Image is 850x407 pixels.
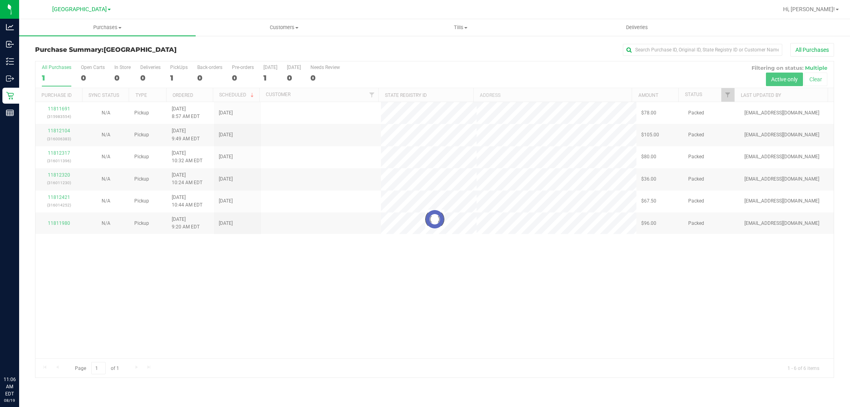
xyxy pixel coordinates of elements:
[19,24,196,31] span: Purchases
[8,343,32,367] iframe: Resource center
[6,109,14,117] inline-svg: Reports
[6,75,14,83] inline-svg: Outbound
[783,6,835,12] span: Hi, [PERSON_NAME]!
[623,44,782,56] input: Search Purchase ID, Original ID, State Registry ID or Customer Name...
[615,24,659,31] span: Deliveries
[4,376,16,397] p: 11:06 AM EDT
[4,397,16,403] p: 08/19
[6,57,14,65] inline-svg: Inventory
[549,19,725,36] a: Deliveries
[6,23,14,31] inline-svg: Analytics
[6,92,14,100] inline-svg: Retail
[35,46,301,53] h3: Purchase Summary:
[372,19,549,36] a: Tills
[196,24,372,31] span: Customers
[196,19,372,36] a: Customers
[104,46,177,53] span: [GEOGRAPHIC_DATA]
[6,40,14,48] inline-svg: Inbound
[373,24,548,31] span: Tills
[790,43,834,57] button: All Purchases
[19,19,196,36] a: Purchases
[52,6,107,13] span: [GEOGRAPHIC_DATA]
